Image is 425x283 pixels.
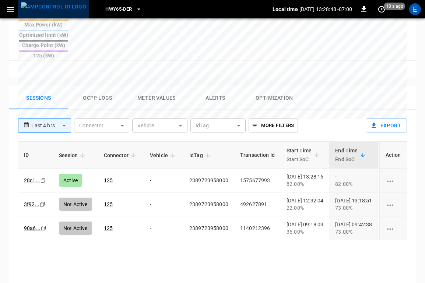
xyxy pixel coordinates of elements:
th: Transaction Id [234,142,281,169]
button: Export [366,118,407,132]
p: [DATE] 13:28:48 -07:00 [299,6,352,13]
button: HWY65-DER [102,2,144,17]
button: Sessions [9,86,68,110]
span: IdTag [189,151,212,160]
div: charging session options [386,201,401,208]
p: Local time [273,6,298,13]
div: Last 4 hrs [31,118,71,132]
button: More Filters [249,118,298,132]
span: Session [59,151,87,160]
span: End TimeEnd SoC [335,146,367,164]
img: ampcontrol.io logo [21,2,86,11]
th: ID [18,142,53,169]
div: profile-icon [409,3,421,15]
div: charging session options [386,224,401,232]
div: Start Time [287,146,312,164]
span: Start TimeStart SoC [287,146,322,164]
span: Connector [104,151,138,160]
p: End SoC [335,155,358,164]
button: Optimization [245,86,304,110]
button: Alerts [186,86,245,110]
button: set refresh interval [376,3,387,15]
span: Vehicle [150,151,178,160]
p: Start SoC [287,155,312,164]
th: Action [379,142,407,169]
button: Ocpp logs [68,86,127,110]
button: Meter Values [127,86,186,110]
div: charging session options [386,177,401,184]
div: End Time [335,146,358,164]
span: HWY65-DER [105,5,132,14]
span: 10 s ago [384,3,405,10]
